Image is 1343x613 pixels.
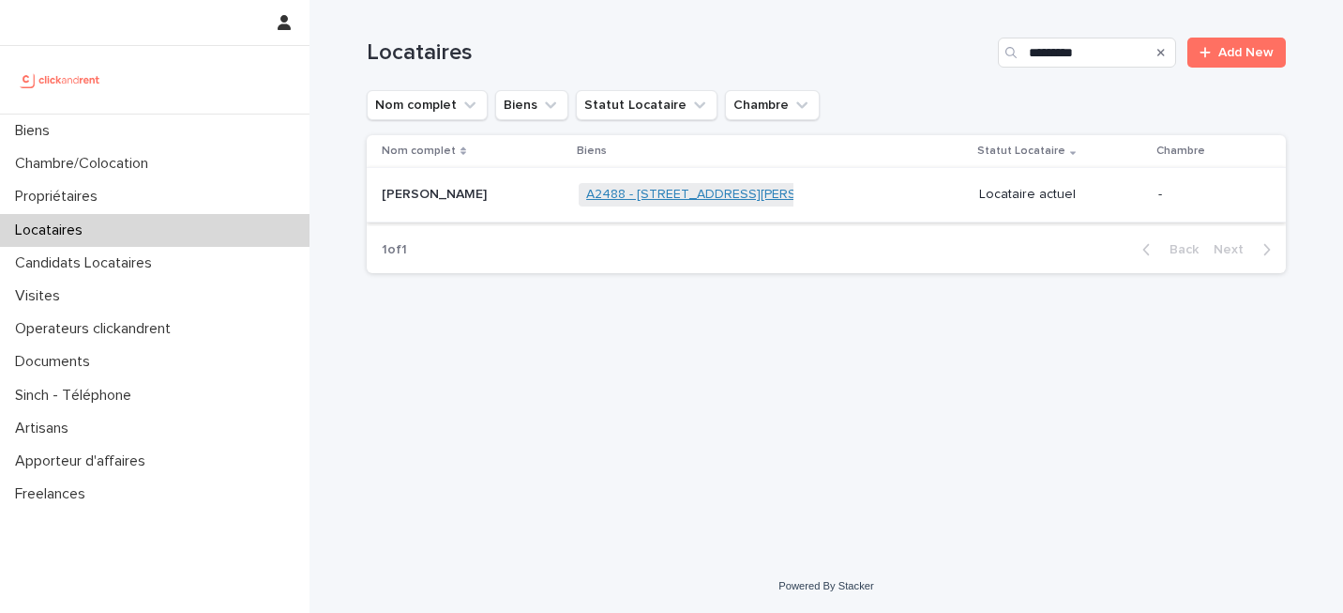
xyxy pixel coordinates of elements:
[495,90,568,120] button: Biens
[8,420,83,437] p: Artisans
[977,141,1065,161] p: Statut Locataire
[1187,38,1286,68] a: Add New
[367,168,1286,222] tr: [PERSON_NAME][PERSON_NAME] A2488 - [STREET_ADDRESS][PERSON_NAME] Locataire actuel-
[979,187,1143,203] p: Locataire actuel
[1127,241,1206,258] button: Back
[577,141,607,161] p: Biens
[8,155,163,173] p: Chambre/Colocation
[8,122,65,140] p: Biens
[8,188,113,206] p: Propriétaires
[586,187,863,203] a: A2488 - [STREET_ADDRESS][PERSON_NAME]
[8,485,100,503] p: Freelances
[15,61,106,99] img: UCB0brd3T0yccxBKYDjQ
[8,287,75,305] p: Visites
[1218,46,1274,59] span: Add New
[778,580,873,591] a: Powered By Stacker
[1158,187,1256,203] p: -
[382,141,456,161] p: Nom complet
[8,353,105,371] p: Documents
[8,387,146,405] p: Sinch - Téléphone
[1158,243,1199,256] span: Back
[1206,241,1286,258] button: Next
[8,320,186,338] p: Operateurs clickandrent
[1156,141,1205,161] p: Chambre
[382,183,490,203] p: [PERSON_NAME]
[8,222,98,239] p: Locataires
[8,452,160,470] p: Apporteur d'affaires
[998,38,1176,68] input: Search
[367,39,990,67] h1: Locataires
[725,90,820,120] button: Chambre
[367,90,488,120] button: Nom complet
[1214,243,1255,256] span: Next
[8,254,167,272] p: Candidats Locataires
[367,227,422,273] p: 1 of 1
[576,90,717,120] button: Statut Locataire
